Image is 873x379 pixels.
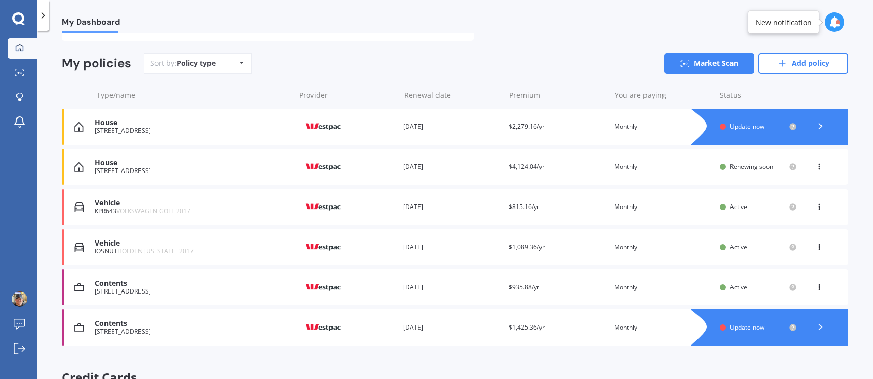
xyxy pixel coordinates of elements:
[298,278,349,297] img: Westpac
[95,127,289,134] div: [STREET_ADDRESS]
[95,288,289,295] div: [STREET_ADDRESS]
[509,323,545,332] span: $1,425.36/yr
[403,162,500,172] div: [DATE]
[150,58,216,68] div: Sort by:
[509,202,539,211] span: $815.16/yr
[509,162,545,171] span: $4,124.04/yr
[730,122,764,131] span: Update now
[403,322,500,333] div: [DATE]
[614,322,711,333] div: Monthly
[95,208,289,215] div: KPR643
[730,202,747,211] span: Active
[509,122,545,131] span: $2,279.16/yr
[298,237,349,257] img: Westpac
[730,283,747,291] span: Active
[95,239,289,248] div: Vehicle
[404,90,501,100] div: Renewal date
[756,17,812,27] div: New notification
[720,90,797,100] div: Status
[403,122,500,132] div: [DATE]
[95,328,289,335] div: [STREET_ADDRESS]
[177,58,216,68] div: Policy type
[74,202,84,212] img: Vehicle
[298,197,349,217] img: Westpac
[95,319,289,328] div: Contents
[97,90,291,100] div: Type/name
[614,202,711,212] div: Monthly
[74,162,84,172] img: House
[74,282,84,292] img: Contents
[730,323,764,332] span: Update now
[509,283,539,291] span: $935.88/yr
[615,90,711,100] div: You are paying
[509,243,545,251] span: $1,089.36/yr
[95,159,289,167] div: House
[95,167,289,175] div: [STREET_ADDRESS]
[298,318,349,337] img: Westpac
[509,90,606,100] div: Premium
[95,199,289,208] div: Vehicle
[74,242,84,252] img: Vehicle
[298,157,349,177] img: Westpac
[95,118,289,127] div: House
[730,243,747,251] span: Active
[116,206,190,215] span: VOLKSWAGEN GOLF 2017
[74,122,84,132] img: House
[614,122,711,132] div: Monthly
[758,53,848,74] a: Add policy
[62,17,120,31] span: My Dashboard
[730,162,773,171] span: Renewing soon
[62,56,131,71] div: My policies
[614,242,711,252] div: Monthly
[117,247,194,255] span: HOLDEN [US_STATE] 2017
[403,282,500,292] div: [DATE]
[74,322,84,333] img: Contents
[614,162,711,172] div: Monthly
[95,279,289,288] div: Contents
[614,282,711,292] div: Monthly
[299,90,396,100] div: Provider
[403,242,500,252] div: [DATE]
[95,248,289,255] div: IOSNUT
[298,117,349,136] img: Westpac
[664,53,754,74] a: Market Scan
[403,202,500,212] div: [DATE]
[12,291,27,307] img: ACg8ocJr9JXakoYzT46gh2yoz4IJKoWDPhJoSx_1KvV3tH3DlDhh12v9ZA=s96-c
